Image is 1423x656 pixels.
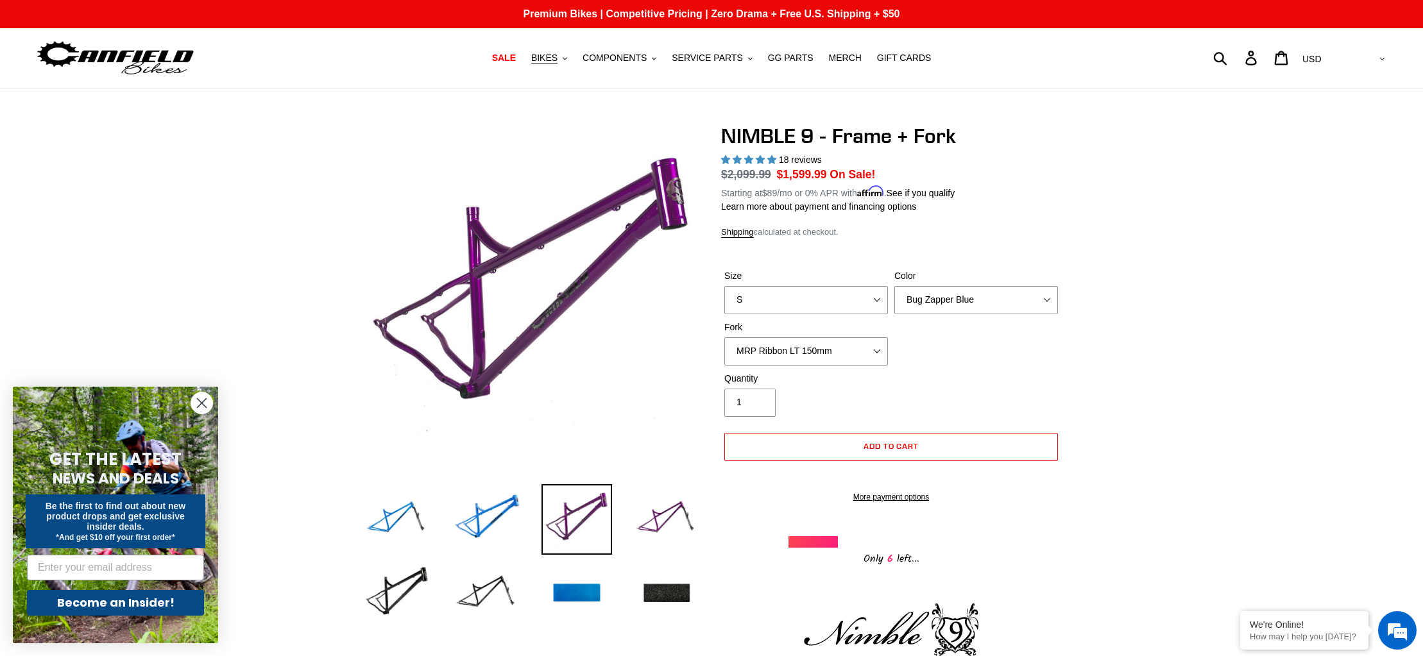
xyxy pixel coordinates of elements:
a: See if you qualify - Learn more about Affirm Financing (opens in modal) [887,188,955,198]
span: $1,599.99 [777,168,827,181]
span: On Sale! [830,166,875,183]
button: SERVICE PARTS [665,49,758,67]
div: calculated at checkout. [721,226,1061,239]
span: COMPONENTS [583,53,647,63]
label: Quantity [724,372,888,385]
span: Add to cart [864,441,919,451]
span: GIFT CARDS [877,53,932,63]
label: Size [724,269,888,283]
span: BIKES [531,53,558,63]
button: Add to cart [724,433,1058,461]
a: GG PARTS [762,49,820,67]
img: Load image into Gallery viewer, NIMBLE 9 - Frame + Fork [452,559,522,629]
span: SALE [492,53,516,63]
span: NEWS AND DEALS [53,468,179,489]
span: 18 reviews [779,155,822,165]
button: Become an Insider! [27,590,204,616]
button: COMPONENTS [576,49,663,67]
p: Starting at /mo or 0% APR with . [721,183,955,200]
a: More payment options [724,491,1058,503]
a: MERCH [822,49,868,67]
img: Load image into Gallery viewer, NIMBLE 9 - Frame + Fork [631,559,702,629]
a: GIFT CARDS [871,49,938,67]
span: Affirm [857,186,884,197]
h1: NIMBLE 9 - Frame + Fork [721,124,1061,148]
img: Load image into Gallery viewer, NIMBLE 9 - Frame + Fork [631,484,702,555]
button: BIKES [525,49,574,67]
input: Search [1220,44,1253,72]
span: GG PARTS [768,53,814,63]
span: SERVICE PARTS [672,53,742,63]
div: We're Online! [1250,619,1359,630]
span: 6 [883,551,897,567]
a: Learn more about payment and financing options [721,201,916,212]
div: Only left... [788,548,994,568]
img: Load image into Gallery viewer, NIMBLE 9 - Frame + Fork [541,559,612,629]
span: $89 [762,188,777,198]
span: *And get $10 off your first order* [56,533,175,542]
img: Load image into Gallery viewer, NIMBLE 9 - Frame + Fork [362,559,432,629]
img: Load image into Gallery viewer, NIMBLE 9 - Frame + Fork [541,484,612,555]
label: Color [894,269,1058,283]
a: SALE [486,49,522,67]
s: $2,099.99 [721,168,771,181]
span: 4.89 stars [721,155,779,165]
span: Be the first to find out about new product drops and get exclusive insider deals. [46,501,186,532]
a: Shipping [721,227,754,238]
label: Fork [724,321,888,334]
img: Load image into Gallery viewer, NIMBLE 9 - Frame + Fork [452,484,522,555]
input: Enter your email address [27,555,204,580]
span: MERCH [829,53,862,63]
img: Load image into Gallery viewer, NIMBLE 9 - Frame + Fork [362,484,432,555]
p: How may I help you today? [1250,632,1359,641]
img: Canfield Bikes [35,38,196,78]
span: GET THE LATEST [49,448,182,471]
button: Close dialog [191,392,213,414]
